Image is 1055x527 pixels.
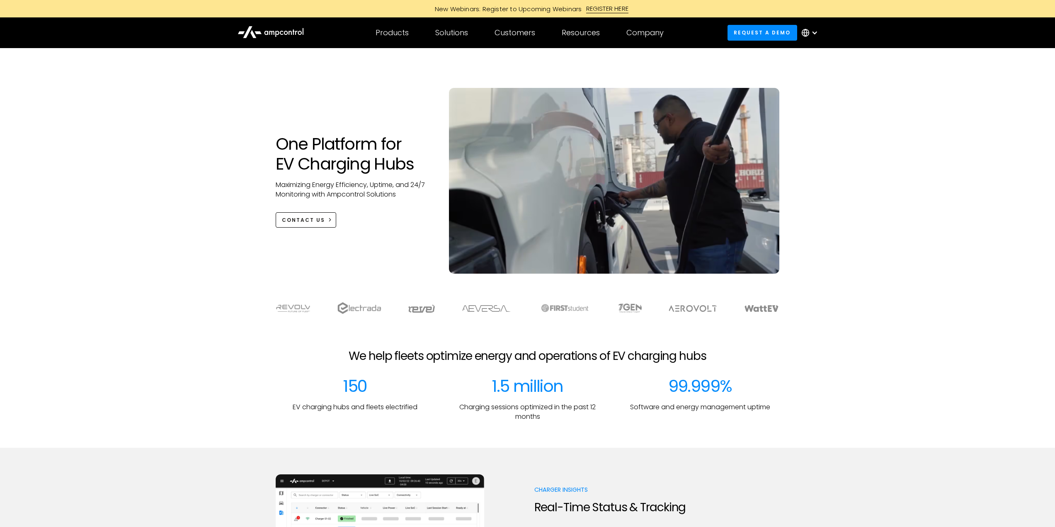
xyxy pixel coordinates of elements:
[427,5,586,13] div: New Webinars: Register to Upcoming Webinars
[435,28,468,37] div: Solutions
[562,28,600,37] div: Resources
[626,28,664,37] div: Company
[630,403,770,412] p: Software and energy management uptime
[495,28,535,37] div: Customers
[282,216,325,224] div: CONTACT US
[349,349,706,363] h2: We help fleets optimize energy and operations of EV charging hubs
[337,302,381,314] img: electrada logo
[668,305,718,312] img: Aerovolt Logo
[728,25,797,40] a: Request a demo
[376,28,409,37] div: Products
[534,500,694,515] h2: Real-Time Status & Tracking
[341,4,714,13] a: New Webinars: Register to Upcoming WebinarsREGISTER HERE
[744,305,779,312] img: WattEV logo
[586,4,629,13] div: REGISTER HERE
[276,134,433,174] h1: One Platform for EV Charging Hubs
[448,403,607,421] p: Charging sessions optimized in the past 12 months
[343,376,367,396] div: 150
[492,376,563,396] div: 1.5 million
[668,376,732,396] div: 99.999%
[276,212,337,228] a: CONTACT US
[293,403,417,412] p: EV charging hubs and fleets electrified
[276,180,433,199] p: Maximizing Energy Efficiency, Uptime, and 24/7 Monitoring with Ampcontrol Solutions
[534,486,694,494] p: Charger Insights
